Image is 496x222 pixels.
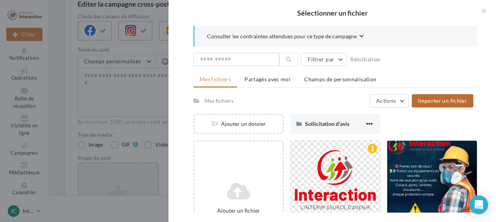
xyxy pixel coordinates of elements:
[207,32,357,40] span: Consulter les contraintes attendues pour ce type de campagne
[301,53,347,66] button: Filtrer par
[195,120,283,128] div: Ajouter un dossier
[370,94,409,107] button: Actions
[347,55,384,64] button: Réinitialiser
[207,32,364,42] button: Consulter les contraintes attendues pour ce type de campagne
[304,76,376,82] span: Champs de personnalisation
[418,97,467,104] span: Importer un fichier
[244,76,291,82] span: Partagés avec moi
[412,94,473,107] button: Importer un fichier
[198,207,280,215] div: Ajouter un fichier
[204,97,234,105] div: Mes fichiers
[181,9,484,16] h2: Sélectionner un fichier
[376,97,396,104] span: Actions
[469,195,488,214] div: Open Intercom Messenger
[305,120,349,127] span: Sollicitation d'avis
[200,76,231,82] span: Mes fichiers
